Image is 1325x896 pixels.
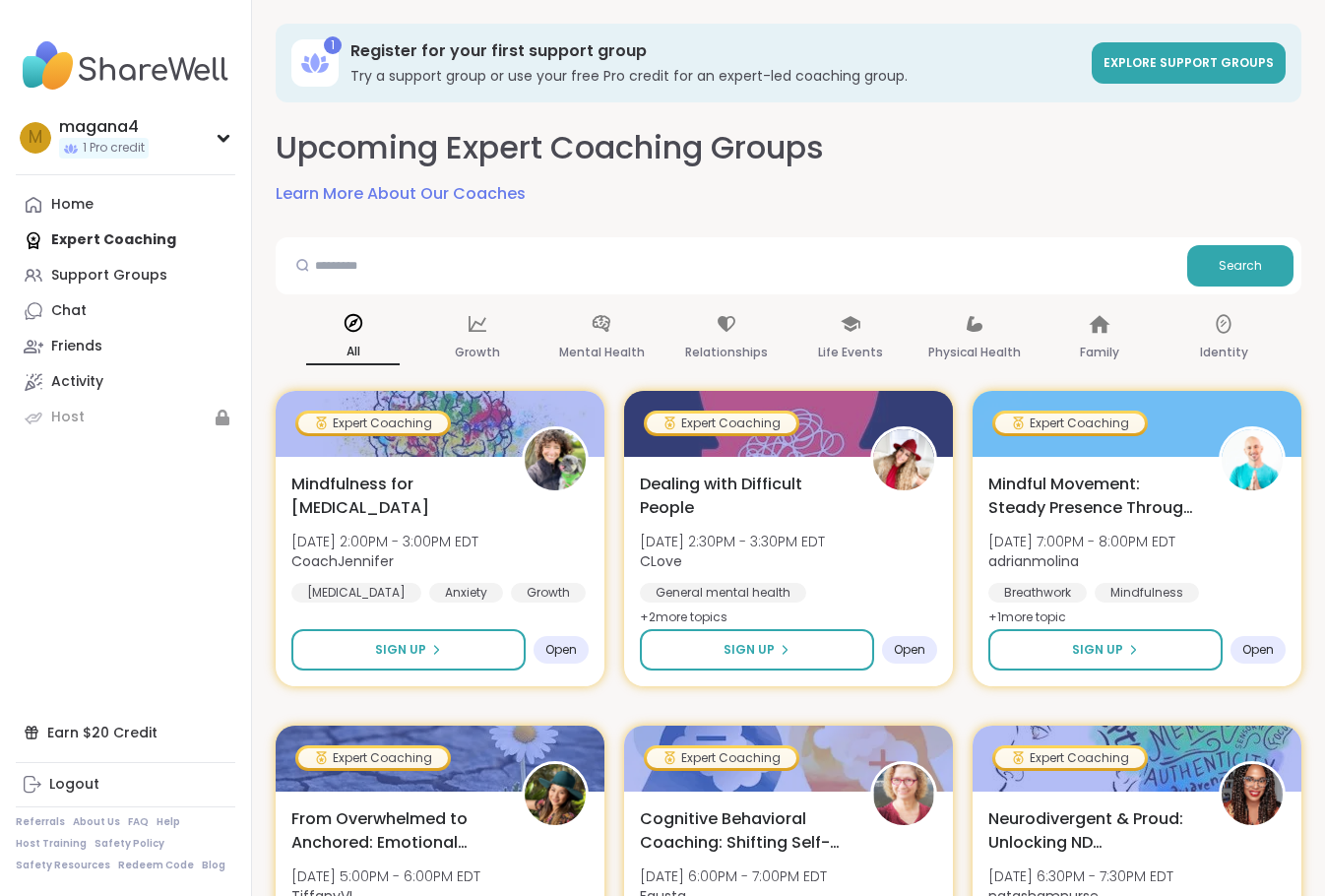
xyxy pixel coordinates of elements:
span: Sign Up [724,641,775,659]
div: Expert Coaching [298,748,448,768]
h3: Register for your first support group [350,40,1080,62]
div: General mental health [640,583,806,603]
img: Fausta [873,764,934,825]
a: Learn More About Our Coaches [276,182,526,206]
img: CLove [873,429,934,490]
span: [DATE] 2:30PM - 3:30PM EDT [640,532,825,551]
p: Growth [455,341,500,364]
button: Search [1187,245,1293,287]
span: m [29,125,42,151]
h2: Upcoming Expert Coaching Groups [276,126,824,170]
p: Family [1080,341,1119,364]
span: [DATE] 6:30PM - 7:30PM EDT [988,866,1173,886]
img: ShareWell Nav Logo [16,32,235,100]
img: adrianmolina [1222,429,1283,490]
span: Sign Up [1072,641,1123,659]
b: CLove [640,551,682,571]
a: Explore support groups [1092,42,1286,84]
span: Neurodivergent & Proud: Unlocking ND Superpowers [988,807,1197,855]
div: Mindfulness [1095,583,1199,603]
p: Mental Health [559,341,645,364]
span: [DATE] 5:00PM - 6:00PM EDT [291,866,480,886]
div: Breathwork [988,583,1087,603]
div: Support Groups [51,266,167,286]
span: Dealing with Difficult People [640,473,849,520]
span: Explore support groups [1104,54,1274,71]
img: natashamnurse [1222,764,1283,825]
h3: Try a support group or use your free Pro credit for an expert-led coaching group. [350,66,1080,86]
div: Host [51,408,85,427]
div: Chat [51,301,87,321]
span: 1 Pro credit [83,140,145,157]
p: Relationships [685,341,768,364]
a: FAQ [128,815,149,829]
span: [DATE] 7:00PM - 8:00PM EDT [988,532,1175,551]
div: Expert Coaching [647,748,796,768]
a: Home [16,187,235,223]
p: Life Events [818,341,883,364]
button: Sign Up [988,629,1223,671]
div: Expert Coaching [647,414,796,433]
a: About Us [73,815,120,829]
a: Referrals [16,815,65,829]
div: Anxiety [429,583,503,603]
a: Redeem Code [118,859,194,872]
div: Expert Coaching [995,748,1145,768]
div: [MEDICAL_DATA] [291,583,421,603]
p: Physical Health [928,341,1021,364]
a: Host Training [16,837,87,851]
b: adrianmolina [988,551,1079,571]
p: All [306,340,400,365]
a: Blog [202,859,225,872]
a: Safety Policy [95,837,164,851]
div: Earn $20 Credit [16,715,235,750]
span: Cognitive Behavioral Coaching: Shifting Self-Talk [640,807,849,855]
span: [DATE] 6:00PM - 7:00PM EDT [640,866,827,886]
a: Logout [16,767,235,802]
button: Sign Up [291,629,526,671]
span: [DATE] 2:00PM - 3:00PM EDT [291,532,478,551]
span: Sign Up [375,641,426,659]
div: Logout [49,775,99,795]
a: Chat [16,293,235,329]
img: TiffanyVL [525,764,586,825]
a: Friends [16,329,235,364]
p: Identity [1200,341,1248,364]
a: Safety Resources [16,859,110,872]
div: Home [51,195,94,215]
span: Mindfulness for [MEDICAL_DATA] [291,473,500,520]
div: Expert Coaching [995,414,1145,433]
span: Mindful Movement: Steady Presence Through Yoga [988,473,1197,520]
span: Search [1219,257,1262,275]
a: Help [157,815,180,829]
div: Expert Coaching [298,414,448,433]
a: Host [16,400,235,435]
div: 1 [324,36,342,54]
span: Open [894,642,925,658]
img: CoachJennifer [525,429,586,490]
a: Support Groups [16,258,235,293]
span: Open [545,642,577,658]
button: Sign Up [640,629,874,671]
span: Open [1242,642,1274,658]
span: From Overwhelmed to Anchored: Emotional Regulation [291,807,500,855]
a: Activity [16,364,235,400]
div: Activity [51,372,103,392]
b: CoachJennifer [291,551,394,571]
div: Friends [51,337,102,356]
div: magana4 [59,116,149,138]
div: Growth [511,583,586,603]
